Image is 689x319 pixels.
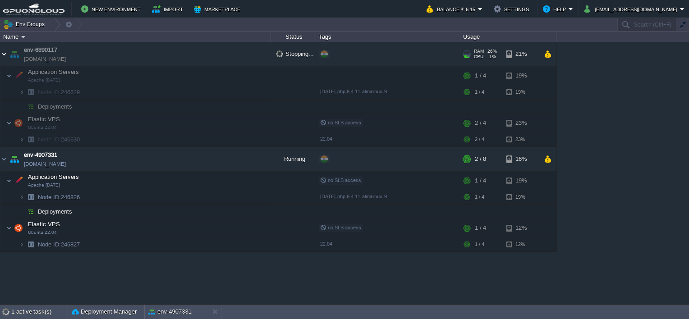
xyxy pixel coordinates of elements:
span: [DATE]-php-8.4.11-almalinux-9 [320,89,387,94]
span: RAM [474,49,484,54]
img: AMDAwAAAACH5BAEAAAAALAAAAAABAAEAAAICRAEAOw== [19,205,24,219]
div: Status [271,32,316,42]
a: Node ID:246630 [37,136,81,143]
span: Elastic VPS [27,220,61,228]
div: Running [271,147,316,171]
a: Elastic VPSUbuntu 22.04 [27,116,61,123]
div: 23% [506,132,536,146]
img: AMDAwAAAACH5BAEAAAAALAAAAAABAAEAAAICRAEAOw== [6,114,12,132]
img: AMDAwAAAACH5BAEAAAAALAAAAAABAAEAAAICRAEAOw== [6,67,12,85]
span: CPU [474,54,483,59]
div: 23% [506,114,536,132]
a: env-6890117 [24,46,57,55]
div: Usage [461,32,556,42]
button: Settings [494,4,532,14]
img: AMDAwAAAACH5BAEAAAAALAAAAAABAAEAAAICRAEAOw== [19,132,24,146]
img: AMDAwAAAACH5BAEAAAAALAAAAAABAAEAAAICRAEAOw== [19,100,24,114]
a: [DOMAIN_NAME] [24,55,66,64]
img: AMDAwAAAACH5BAEAAAAALAAAAAABAAEAAAICRAEAOw== [24,205,37,219]
img: AMDAwAAAACH5BAEAAAAALAAAAAABAAEAAAICRAEAOw== [6,172,12,190]
span: Application Servers [27,173,80,181]
a: Elastic VPSUbuntu 22.04 [27,221,61,228]
span: Stopping... [276,50,314,57]
img: AMDAwAAAACH5BAEAAAAALAAAAAABAAEAAAICRAEAOw== [6,219,12,237]
a: env-4907331 [24,150,57,159]
div: 1 / 4 [475,172,486,190]
span: Apache [DATE] [28,182,60,188]
button: [EMAIL_ADDRESS][DOMAIN_NAME] [584,4,680,14]
a: Node ID:246826 [37,193,81,201]
span: Node ID: [38,194,61,201]
img: AMDAwAAAACH5BAEAAAAALAAAAAABAAEAAAICRAEAOw== [24,85,37,99]
img: AMDAwAAAACH5BAEAAAAALAAAAAABAAEAAAICRAEAOw== [8,147,21,171]
img: AMDAwAAAACH5BAEAAAAALAAAAAABAAEAAAICRAEAOw== [24,237,37,251]
span: Application Servers [27,68,80,76]
img: AMDAwAAAACH5BAEAAAAALAAAAAABAAEAAAICRAEAOw== [12,67,25,85]
a: Node ID:246827 [37,241,81,248]
div: 2 / 8 [475,147,486,171]
a: Node ID:246629 [37,88,81,96]
span: [DATE]-php-8.4.11-almalinux-9 [320,194,387,199]
span: Node ID: [38,136,61,143]
div: 1 / 4 [475,85,484,99]
span: Ubuntu 22.04 [28,230,57,235]
div: 1 / 4 [475,237,484,251]
span: 246826 [37,193,81,201]
a: Application ServersApache [DATE] [27,173,80,180]
div: 19% [506,85,536,99]
img: AMDAwAAAACH5BAEAAAAALAAAAAABAAEAAAICRAEAOw== [12,172,25,190]
span: Node ID: [38,89,61,96]
div: 12% [506,219,536,237]
div: 2 / 4 [475,114,486,132]
div: Tags [317,32,460,42]
img: AMDAwAAAACH5BAEAAAAALAAAAAABAAEAAAICRAEAOw== [0,42,8,66]
div: 2 / 4 [475,132,484,146]
span: 246629 [37,88,81,96]
span: 26% [487,49,497,54]
a: Deployments [37,208,73,215]
div: 21% [506,42,536,66]
span: Node ID: [38,241,61,248]
img: AMDAwAAAACH5BAEAAAAALAAAAAABAAEAAAICRAEAOw== [0,147,8,171]
button: env-4907331 [148,307,192,316]
span: Apache [DATE] [28,77,60,83]
img: AMDAwAAAACH5BAEAAAAALAAAAAABAAEAAAICRAEAOw== [21,36,25,38]
span: 246630 [37,136,81,143]
span: Ubuntu 22.04 [28,125,57,130]
img: AMDAwAAAACH5BAEAAAAALAAAAAABAAEAAAICRAEAOw== [12,114,25,132]
div: 19% [506,172,536,190]
div: 19% [506,67,536,85]
button: Deployment Manager [72,307,137,316]
span: no SLB access [320,120,361,125]
img: AMDAwAAAACH5BAEAAAAALAAAAAABAAEAAAICRAEAOw== [24,190,37,204]
img: GPUonCLOUD [3,4,64,15]
img: AMDAwAAAACH5BAEAAAAALAAAAAABAAEAAAICRAEAOw== [24,132,37,146]
div: 1 / 4 [475,67,486,85]
img: AMDAwAAAACH5BAEAAAAALAAAAAABAAEAAAICRAEAOw== [19,85,24,99]
div: 1 / 4 [475,219,486,237]
span: 22.04 [320,241,332,246]
a: Application ServersApache [DATE] [27,68,80,75]
button: Marketplace [194,4,243,14]
img: AMDAwAAAACH5BAEAAAAALAAAAAABAAEAAAICRAEAOw== [19,237,24,251]
img: AMDAwAAAACH5BAEAAAAALAAAAAABAAEAAAICRAEAOw== [24,100,37,114]
button: New Environment [81,4,143,14]
span: 246827 [37,241,81,248]
span: 1% [487,54,496,59]
div: 12% [506,237,536,251]
button: Import [152,4,186,14]
span: no SLB access [320,178,361,183]
button: Help [543,4,569,14]
div: 1 / 4 [475,190,484,204]
span: 22.04 [320,136,332,141]
div: 19% [506,190,536,204]
button: Env Groups [3,18,48,31]
div: Name [1,32,271,42]
span: no SLB access [320,225,361,230]
a: Deployments [37,103,73,110]
img: AMDAwAAAACH5BAEAAAAALAAAAAABAAEAAAICRAEAOw== [12,219,25,237]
